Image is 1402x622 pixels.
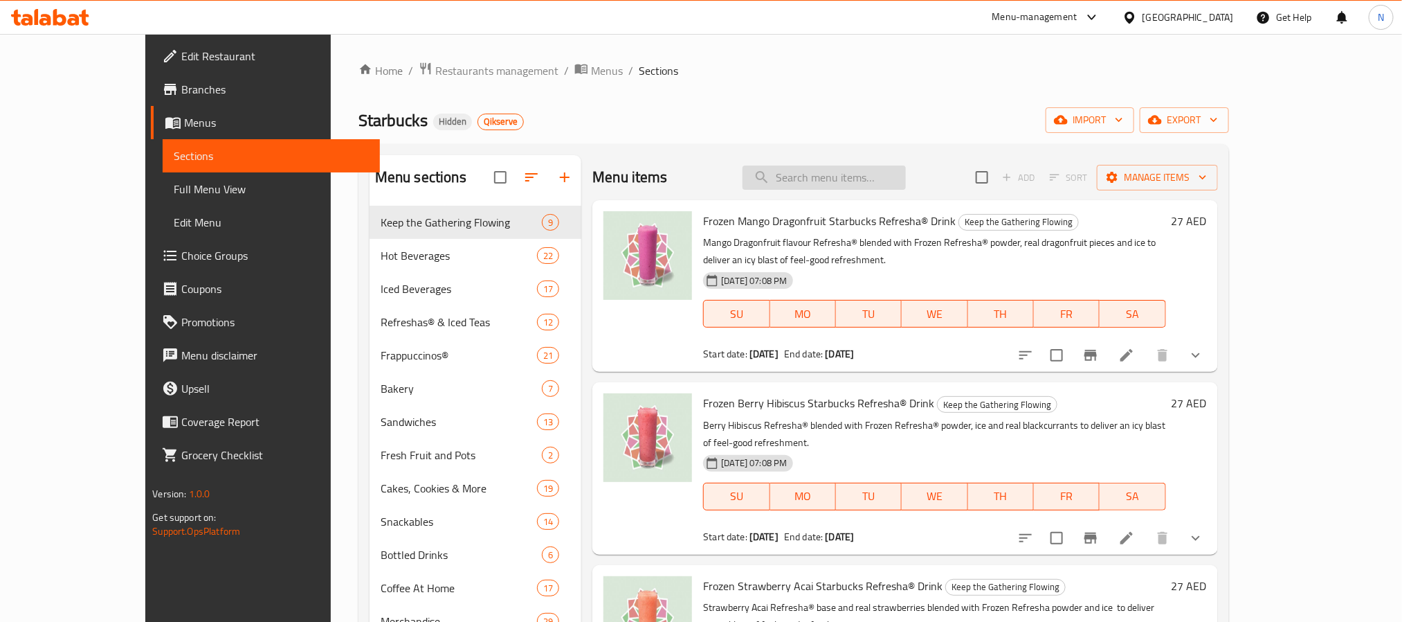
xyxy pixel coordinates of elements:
[381,314,537,330] span: Refreshas® & Iced Teas
[543,549,558,562] span: 6
[639,62,678,79] span: Sections
[749,528,779,546] b: [DATE]
[381,513,537,530] span: Snackables
[1179,339,1212,372] button: show more
[776,486,830,506] span: MO
[370,339,581,372] div: Frappuccinos®21
[537,314,559,330] div: items
[375,167,466,188] h2: Menu sections
[743,166,906,190] input: search
[1100,300,1165,328] button: SA
[151,39,379,73] a: Edit Restaurant
[358,62,403,79] a: Home
[381,247,537,264] div: Hot Beverages
[1009,339,1042,372] button: sort-choices
[574,62,623,80] a: Menus
[1009,522,1042,555] button: sort-choices
[937,396,1057,413] div: Keep the Gathering Flowing
[163,206,379,239] a: Edit Menu
[716,274,792,287] span: [DATE] 07:08 PM
[381,580,537,596] span: Coffee At Home
[538,283,558,296] span: 17
[1039,486,1094,506] span: FR
[1034,483,1100,510] button: FR
[946,579,1065,595] span: Keep the Gathering Flowing
[435,62,558,79] span: Restaurants management
[537,580,559,596] div: items
[1172,211,1207,231] h6: 27 AED
[181,314,368,330] span: Promotions
[370,538,581,571] div: Bottled Drinks6
[1105,304,1160,324] span: SA
[1042,341,1071,370] span: Select to update
[592,167,668,188] h2: Menu items
[770,300,836,328] button: MO
[419,62,558,80] a: Restaurants management
[1187,530,1204,547] svg: Show Choices
[537,513,559,530] div: items
[542,380,559,397] div: items
[1118,530,1135,547] a: Edit menu item
[538,482,558,495] span: 19
[151,239,379,272] a: Choice Groups
[381,380,542,397] span: Bakery
[151,272,379,305] a: Coupons
[542,547,559,563] div: items
[628,62,633,79] li: /
[370,571,581,605] div: Coffee At Home17
[542,447,559,463] div: items
[749,345,779,363] b: [DATE]
[537,281,559,297] div: items
[1146,522,1179,555] button: delete
[538,416,558,429] span: 13
[992,9,1077,26] div: Menu-management
[703,345,747,363] span: Start date:
[826,345,855,363] b: [DATE]
[537,247,559,264] div: items
[1172,393,1207,413] h6: 27 AED
[1172,576,1207,596] h6: 27 AED
[537,347,559,364] div: items
[408,62,413,79] li: /
[381,414,537,430] div: Sandwiches
[1140,107,1229,133] button: export
[1187,347,1204,364] svg: Show Choices
[703,234,1165,269] p: Mango Dragonfruit flavour Refresha® blended with Frozen Refresha® powder, real dragonfruit pieces...
[784,345,823,363] span: End date:
[703,417,1165,452] p: Berry Hibiscus Refresha® blended with Frozen Refresha® powder, ice and real blackcurrants to deli...
[543,216,558,229] span: 9
[1057,112,1123,129] span: import
[836,300,902,328] button: TU
[968,300,1034,328] button: TH
[776,304,830,324] span: MO
[1179,522,1212,555] button: show more
[902,300,967,328] button: WE
[703,483,770,510] button: SU
[515,161,548,194] span: Sort sections
[433,114,472,130] div: Hidden
[826,528,855,546] b: [DATE]
[381,214,542,231] span: Keep the Gathering Flowing
[537,414,559,430] div: items
[181,48,368,64] span: Edit Restaurant
[478,116,523,127] span: Qikserve
[958,214,1079,231] div: Keep the Gathering Flowing
[996,167,1041,188] span: Add item
[603,393,692,482] img: Frozen Berry Hibiscus Starbucks Refresha® Drink
[716,456,792,470] span: [DATE] 07:08 PM
[907,304,962,324] span: WE
[1108,169,1207,186] span: Manage items
[151,339,379,372] a: Menu disclaimer
[486,163,515,192] span: Select all sections
[945,579,1066,596] div: Keep the Gathering Flowing
[537,480,559,497] div: items
[1074,522,1107,555] button: Branch-specific-item
[564,62,569,79] li: /
[1105,486,1160,506] span: SA
[1041,167,1097,188] span: Select section first
[358,62,1229,80] nav: breadcrumb
[152,522,240,540] a: Support.OpsPlatform
[381,547,542,563] span: Bottled Drinks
